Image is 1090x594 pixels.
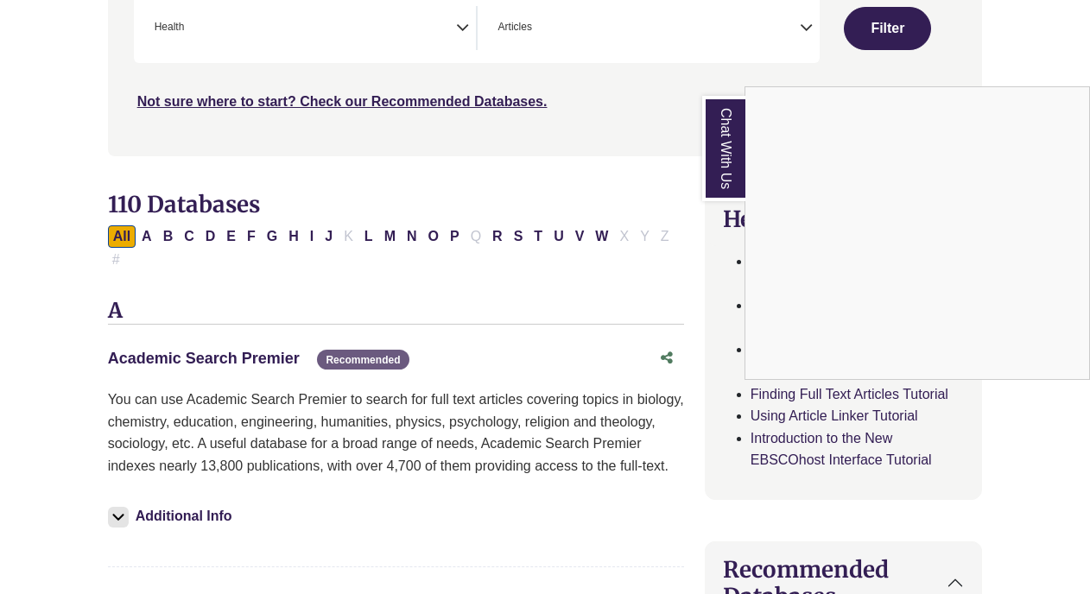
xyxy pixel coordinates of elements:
[108,225,136,248] button: All
[137,94,548,109] a: Not sure where to start? Check our Recommended Databases.
[590,225,613,248] button: Filter Results W
[751,408,918,423] a: Using Article Linker Tutorial
[179,225,200,248] button: Filter Results C
[498,19,532,35] span: Articles
[158,225,179,248] button: Filter Results B
[187,22,195,36] textarea: Search
[844,7,931,50] button: Submit for Search Results
[706,192,982,246] button: Helpful Tutorials
[221,225,241,248] button: Filter Results E
[317,350,409,370] span: Recommended
[108,190,260,218] span: 110 Databases
[491,19,532,35] li: Articles
[745,86,1090,380] div: Chat With Us
[148,19,185,35] li: Health
[509,225,529,248] button: Filter Results S
[200,225,221,248] button: Filter Results D
[570,225,590,248] button: Filter Results V
[136,225,157,248] button: Filter Results A
[535,22,543,36] textarea: Search
[751,431,932,468] a: Introduction to the New EBSCOhost Interface Tutorial
[108,504,238,528] button: Additional Info
[242,225,261,248] button: Filter Results F
[445,225,465,248] button: Filter Results P
[283,225,304,248] button: Filter Results H
[650,342,684,375] button: Share this database
[745,87,1089,379] iframe: Chat Widget
[108,389,684,477] p: You can use Academic Search Premier to search for full text articles covering topics in biology, ...
[402,225,422,248] button: Filter Results N
[379,225,401,248] button: Filter Results M
[108,350,300,367] a: Academic Search Premier
[305,225,319,248] button: Filter Results I
[359,225,378,248] button: Filter Results L
[487,225,508,248] button: Filter Results R
[262,225,282,248] button: Filter Results G
[702,96,745,201] a: Chat With Us
[108,299,684,325] h3: A
[155,19,185,35] span: Health
[751,387,948,401] a: Finding Full Text Articles Tutorial
[423,225,444,248] button: Filter Results O
[320,225,338,248] button: Filter Results J
[529,225,548,248] button: Filter Results T
[108,228,676,266] div: Alpha-list to filter by first letter of database name
[548,225,569,248] button: Filter Results U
